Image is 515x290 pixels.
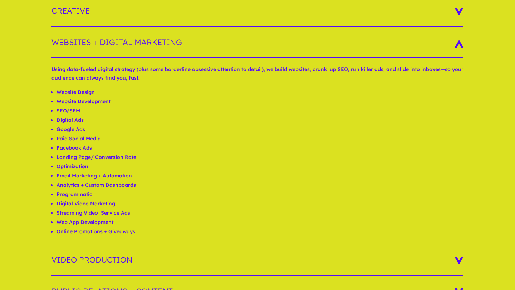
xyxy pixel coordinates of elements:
li: Analytics + Custom Dashboards [57,180,463,190]
li: Website Development [57,97,463,106]
li: Email Marketing + Automation [57,171,463,180]
li: Optimization [57,162,463,171]
li: Google Ads [57,125,463,134]
h3: Websites + Digital Marketing [51,27,463,58]
li: Facebook Ads [57,143,463,152]
li: Digital Video Marketing [57,199,463,208]
li: Website Design [57,87,463,97]
p: Using data-fueled digital strategy (plus some borderline obsessive attention to detail), we build... [51,65,463,87]
li: Landing Page/ Conversion Rate [57,152,463,162]
h3: Video Production [51,244,463,276]
li: Streaming Video Service Ads [57,208,463,217]
li: Programmatic [57,190,463,199]
li: Online Promotions + Giveaways [57,227,463,236]
li: Web App Development [57,217,463,227]
li: Digital Ads [57,115,463,125]
li: Paid Social Media [57,134,463,143]
li: SEO/SEM [57,106,463,115]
